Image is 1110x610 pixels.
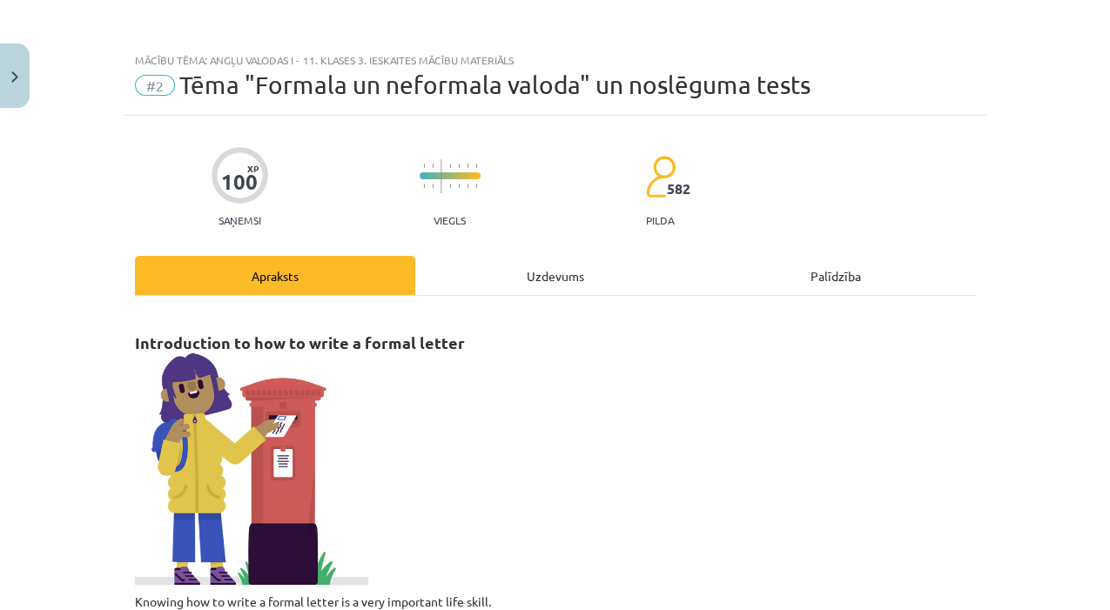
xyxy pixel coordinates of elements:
[696,256,976,295] div: Palīdzība
[458,184,460,188] img: icon-short-line-57e1e144782c952c97e751825c79c345078a6d821885a25fce030b3d8c18986b.svg
[135,256,415,295] div: Apraksts
[667,181,690,197] span: 582
[135,54,976,66] div: Mācību tēma: Angļu valodas i - 11. klases 3. ieskaites mācību materiāls
[135,75,175,96] span: #2
[221,170,258,194] div: 100
[646,214,674,226] p: pilda
[645,155,676,198] img: students-c634bb4e5e11cddfef0936a35e636f08e4e9abd3cc4e673bd6f9a4125e45ecb1.svg
[423,184,425,188] img: icon-short-line-57e1e144782c952c97e751825c79c345078a6d821885a25fce030b3d8c18986b.svg
[475,164,477,168] img: icon-short-line-57e1e144782c952c97e751825c79c345078a6d821885a25fce030b3d8c18986b.svg
[441,159,442,193] img: icon-long-line-d9ea69661e0d244f92f715978eff75569469978d946b2353a9bb055b3ed8787d.svg
[467,184,468,188] img: icon-short-line-57e1e144782c952c97e751825c79c345078a6d821885a25fce030b3d8c18986b.svg
[212,214,268,226] p: Saņemsi
[434,214,466,226] p: Viegls
[432,184,434,188] img: icon-short-line-57e1e144782c952c97e751825c79c345078a6d821885a25fce030b3d8c18986b.svg
[432,164,434,168] img: icon-short-line-57e1e144782c952c97e751825c79c345078a6d821885a25fce030b3d8c18986b.svg
[458,164,460,168] img: icon-short-line-57e1e144782c952c97e751825c79c345078a6d821885a25fce030b3d8c18986b.svg
[415,256,696,295] div: Uzdevums
[449,164,451,168] img: icon-short-line-57e1e144782c952c97e751825c79c345078a6d821885a25fce030b3d8c18986b.svg
[247,164,259,173] span: XP
[475,184,477,188] img: icon-short-line-57e1e144782c952c97e751825c79c345078a6d821885a25fce030b3d8c18986b.svg
[179,70,811,99] span: Tēma "Formala un neformala valoda" un noslēguma tests
[449,184,451,188] img: icon-short-line-57e1e144782c952c97e751825c79c345078a6d821885a25fce030b3d8c18986b.svg
[423,164,425,168] img: icon-short-line-57e1e144782c952c97e751825c79c345078a6d821885a25fce030b3d8c18986b.svg
[135,332,465,352] strong: Introduction to how to write a formal letter
[11,71,18,83] img: icon-close-lesson-0947bae3869378f0d4975bcd49f059093ad1ed9edebbc8119c70593378902aed.svg
[467,164,468,168] img: icon-short-line-57e1e144782c952c97e751825c79c345078a6d821885a25fce030b3d8c18986b.svg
